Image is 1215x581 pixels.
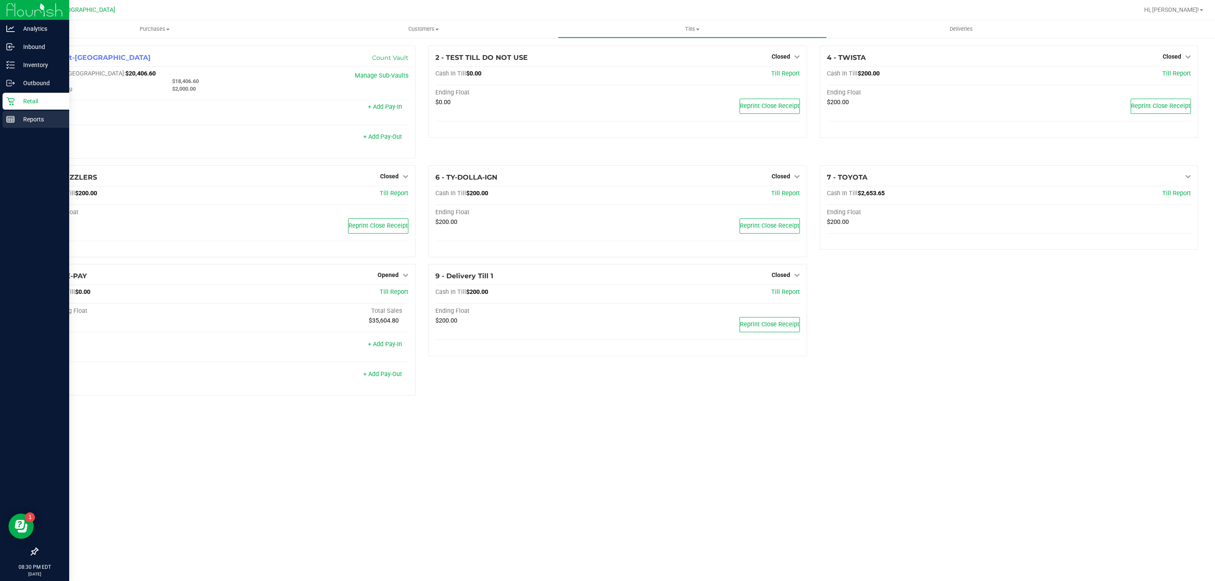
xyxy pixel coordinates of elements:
[369,317,399,324] span: $35,604.80
[1163,53,1181,60] span: Closed
[44,307,227,315] div: Beginning Float
[44,134,227,142] div: Pay-Outs
[1162,190,1191,197] a: Till Report
[435,173,497,181] span: 6 - TY-DOLLA-IGN
[6,97,15,105] inline-svg: Retail
[15,42,65,52] p: Inbound
[348,222,408,229] span: Reprint Close Receipt
[772,272,790,278] span: Closed
[771,288,800,296] a: Till Report
[827,190,858,197] span: Cash In Till
[44,70,125,77] span: Cash In [GEOGRAPHIC_DATA]:
[772,53,790,60] span: Closed
[44,173,97,181] span: 5 - TWIZZLERS
[363,371,402,378] a: + Add Pay-Out
[227,307,409,315] div: Total Sales
[44,209,227,216] div: Ending Float
[172,86,196,92] span: $2,000.00
[15,24,65,34] p: Analytics
[363,133,402,140] a: + Add Pay-Out
[355,72,408,79] a: Manage Sub-Vaults
[25,512,35,522] iframe: Resource center unread badge
[435,218,457,226] span: $200.00
[827,209,1009,216] div: Ending Float
[380,190,408,197] a: Till Report
[4,571,65,577] p: [DATE]
[1131,102,1191,110] span: Reprint Close Receipt
[20,25,289,33] span: Purchases
[858,190,885,197] span: $2,653.65
[8,514,34,539] iframe: Resource center
[57,6,115,13] span: [GEOGRAPHIC_DATA]
[289,25,557,33] span: Customers
[938,25,984,33] span: Deliveries
[558,25,826,33] span: Tills
[15,96,65,106] p: Retail
[1162,70,1191,77] a: Till Report
[1144,6,1199,13] span: Hi, [PERSON_NAME]!
[378,272,399,278] span: Opened
[289,20,558,38] a: Customers
[740,321,799,328] span: Reprint Close Receipt
[15,78,65,88] p: Outbound
[372,54,408,62] a: Count Vault
[44,342,227,349] div: Pay-Ins
[827,173,867,181] span: 7 - TOYOTA
[368,341,402,348] a: + Add Pay-In
[466,70,481,77] span: $0.00
[6,115,15,124] inline-svg: Reports
[6,79,15,87] inline-svg: Outbound
[740,317,800,332] button: Reprint Close Receipt
[435,307,618,315] div: Ending Float
[75,288,90,296] span: $0.00
[435,272,493,280] span: 9 - Delivery Till 1
[75,190,97,197] span: $200.00
[740,102,799,110] span: Reprint Close Receipt
[740,99,800,114] button: Reprint Close Receipt
[15,60,65,70] p: Inventory
[435,89,618,97] div: Ending Float
[15,114,65,124] p: Reports
[827,54,866,62] span: 4 - TWISTA
[6,24,15,33] inline-svg: Analytics
[6,43,15,51] inline-svg: Inbound
[827,99,849,106] span: $200.00
[435,54,528,62] span: 2 - TEST TILL DO NOT USE
[368,103,402,110] a: + Add Pay-In
[827,70,858,77] span: Cash In Till
[6,61,15,69] inline-svg: Inventory
[172,78,199,84] span: $18,406.60
[827,89,1009,97] div: Ending Float
[435,99,451,106] span: $0.00
[435,209,618,216] div: Ending Float
[435,317,457,324] span: $200.00
[435,190,466,197] span: Cash In Till
[771,70,800,77] a: Till Report
[435,70,466,77] span: Cash In Till
[4,563,65,571] p: 08:30 PM EDT
[558,20,826,38] a: Tills
[380,173,399,180] span: Closed
[858,70,880,77] span: $200.00
[827,20,1096,38] a: Deliveries
[44,104,227,112] div: Pay-Ins
[44,54,151,62] span: 1 - Vault-[GEOGRAPHIC_DATA]
[740,222,799,229] span: Reprint Close Receipt
[125,70,156,77] span: $20,406.60
[827,218,849,226] span: $200.00
[740,218,800,234] button: Reprint Close Receipt
[20,20,289,38] a: Purchases
[466,190,488,197] span: $200.00
[772,173,790,180] span: Closed
[771,190,800,197] a: Till Report
[466,288,488,296] span: $200.00
[380,288,408,296] a: Till Report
